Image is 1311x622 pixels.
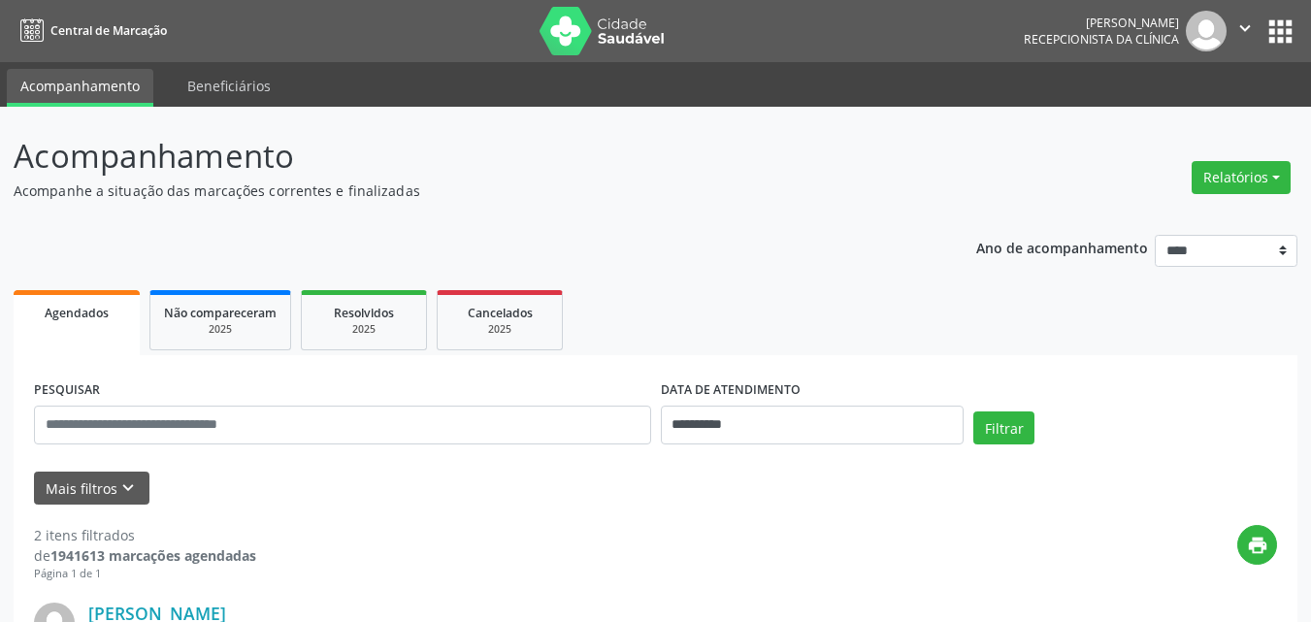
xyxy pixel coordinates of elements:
button: Filtrar [973,411,1034,444]
p: Acompanhe a situação das marcações correntes e finalizadas [14,180,912,201]
div: de [34,545,256,566]
p: Acompanhamento [14,132,912,180]
button:  [1227,11,1263,51]
a: Acompanhamento [7,69,153,107]
span: Cancelados [468,305,533,321]
i: print [1247,535,1268,556]
button: print [1237,525,1277,565]
a: Central de Marcação [14,15,167,47]
button: apps [1263,15,1297,49]
label: PESQUISAR [34,376,100,406]
div: 2025 [315,322,412,337]
button: Mais filtroskeyboard_arrow_down [34,472,149,506]
span: Agendados [45,305,109,321]
span: Central de Marcação [50,22,167,39]
i: keyboard_arrow_down [117,477,139,499]
img: img [1186,11,1227,51]
span: Não compareceram [164,305,277,321]
label: DATA DE ATENDIMENTO [661,376,801,406]
div: 2 itens filtrados [34,525,256,545]
div: 2025 [451,322,548,337]
p: Ano de acompanhamento [976,235,1148,259]
strong: 1941613 marcações agendadas [50,546,256,565]
i:  [1234,17,1256,39]
a: Beneficiários [174,69,284,103]
span: Recepcionista da clínica [1024,31,1179,48]
span: Resolvidos [334,305,394,321]
div: [PERSON_NAME] [1024,15,1179,31]
button: Relatórios [1192,161,1291,194]
div: 2025 [164,322,277,337]
div: Página 1 de 1 [34,566,256,582]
